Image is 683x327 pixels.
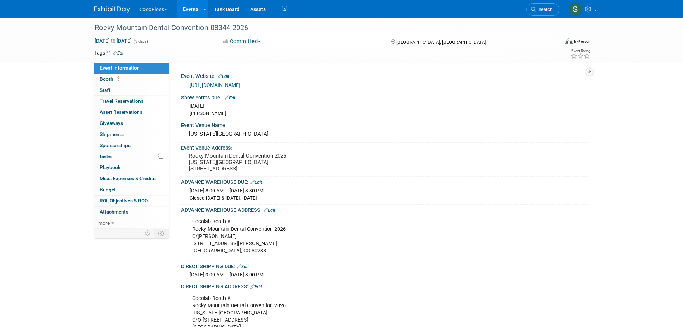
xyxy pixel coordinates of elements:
span: (3 days) [133,39,148,44]
img: Format-Inperson.png [565,38,573,44]
span: Booth [100,76,122,82]
span: ROI, Objectives & ROO [100,198,148,204]
a: more [94,218,169,229]
a: Edit [218,74,229,79]
a: Edit [237,264,249,269]
span: Giveaways [100,120,123,126]
div: Event Venue Name: [181,120,589,129]
div: Event Venue Address: [181,143,589,151]
a: Event Information [94,63,169,74]
div: ADVANCE WAREHOUSE ADDRESS: [181,205,589,214]
span: Event Information [100,65,140,71]
td: Personalize Event Tab Strip [142,229,154,238]
span: [DATE] 8:00 AM - [DATE] 3:30 PM [190,188,264,193]
a: Attachments [94,207,169,218]
a: Edit [250,284,262,289]
a: Travel Reservations [94,96,169,107]
img: Samantha Meyers [569,3,582,16]
span: [DATE] [DATE] [94,38,132,44]
span: Budget [100,187,116,192]
a: Edit [250,180,262,185]
a: Search [526,3,559,16]
pre: Rocky Mountain Dental Convention 2026 [US_STATE][GEOGRAPHIC_DATA] [STREET_ADDRESS] [189,153,343,172]
a: Giveaways [94,118,169,129]
span: [DATE] 9:00 AM - [DATE] 3:00 PM [190,272,264,277]
div: Rocky Mountain Dental Convention-08344-2026 [92,22,549,34]
td: Toggle Event Tabs [154,229,169,238]
div: ADVANCE WAREHOUSE DUE: [181,177,589,186]
span: to [110,38,117,44]
span: Misc. Expenses & Credits [100,176,156,181]
a: Playbook [94,162,169,173]
span: [GEOGRAPHIC_DATA], [GEOGRAPHIC_DATA] [396,39,486,45]
span: Asset Reservations [100,109,142,115]
span: Travel Reservations [100,98,143,104]
div: Show Forms Due:: [181,92,589,102]
a: Sponsorships [94,140,169,151]
span: Playbook [100,164,120,170]
a: Edit [264,208,275,213]
div: DIRECT SHIPPING DUE: [181,261,589,270]
a: Asset Reservations [94,107,169,118]
div: Event Format [517,37,591,48]
a: Edit [113,51,125,56]
td: Tags [94,49,125,56]
a: Staff [94,85,169,96]
div: DIRECT SHIPPING ADDRESS: [181,281,589,290]
span: Tasks [99,154,112,159]
span: [DATE] [190,103,204,109]
div: Cocolab Booth # Rocky Mountain Dental Convention 2026 C/[PERSON_NAME] [STREET_ADDRESS][PERSON_NAM... [187,215,510,258]
div: In-Person [574,39,590,44]
span: Booth not reserved yet [115,76,122,81]
a: Booth [94,74,169,85]
a: Tasks [94,151,169,162]
a: Edit [225,95,237,101]
a: Budget [94,184,169,195]
div: [PERSON_NAME] [190,110,584,117]
img: ExhibitDay [94,6,130,13]
a: Shipments [94,129,169,140]
button: Committed [221,38,264,45]
span: more [98,220,110,226]
span: Shipments [100,131,124,137]
span: Sponsorships [100,143,131,148]
a: ROI, Objectives & ROO [94,196,169,206]
span: Staff [100,87,110,93]
span: Attachments [100,209,128,215]
div: Closed [DATE] & [DATE], [DATE] [190,195,584,202]
span: Search [536,7,552,12]
div: Event Website: [181,71,589,80]
div: [US_STATE][GEOGRAPHIC_DATA] [186,129,584,140]
a: Misc. Expenses & Credits [94,173,169,184]
a: [URL][DOMAIN_NAME] [190,82,240,88]
div: Event Rating [571,49,590,53]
